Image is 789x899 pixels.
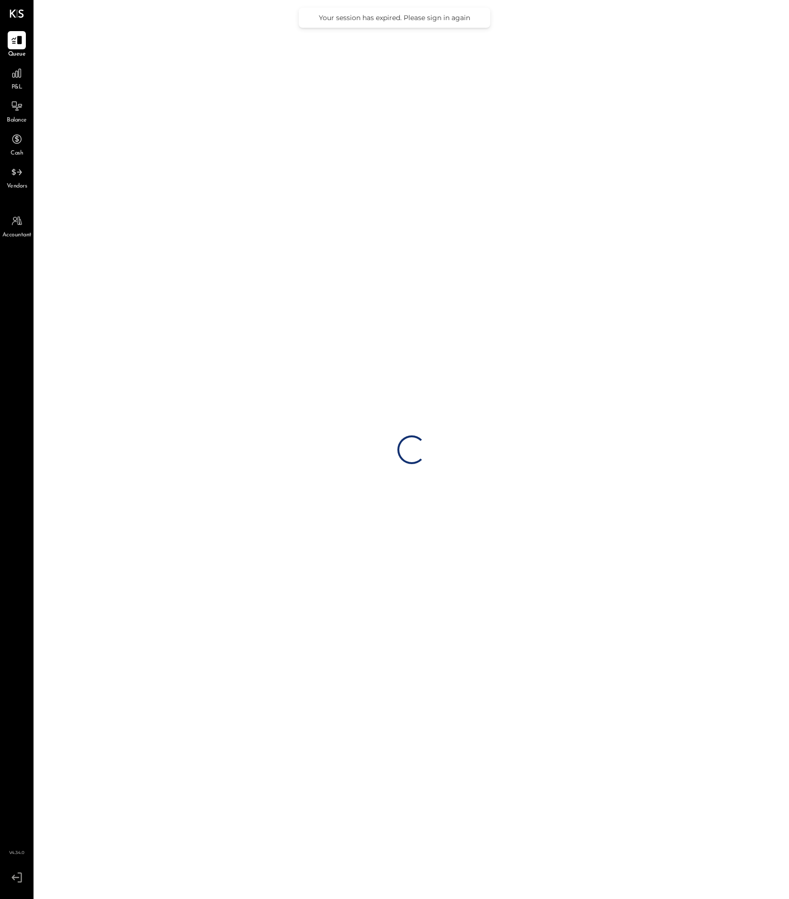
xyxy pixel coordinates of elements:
span: P&L [11,83,23,92]
div: Your session has expired. Please sign in again [308,13,481,22]
span: Accountant [2,231,32,240]
span: Vendors [7,182,27,191]
a: Accountant [0,212,33,240]
a: Cash [0,130,33,158]
a: Balance [0,97,33,125]
a: P&L [0,64,33,92]
span: Queue [8,50,26,59]
a: Queue [0,31,33,59]
span: Balance [7,116,27,125]
span: Cash [11,149,23,158]
a: Vendors [0,163,33,191]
